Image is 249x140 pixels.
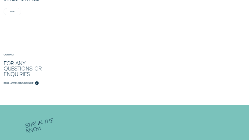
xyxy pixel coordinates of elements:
[4,82,34,85] span: [EMAIL_ADDRESS][DOMAIN_NAME]
[4,81,38,85] a: investor@wisr.com.au
[10,11,15,12] div: View
[4,8,21,15] a: View
[24,115,66,133] h2: Stay in the know
[4,60,48,82] h2: For any questions or enquiries
[4,53,245,60] h4: Contact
